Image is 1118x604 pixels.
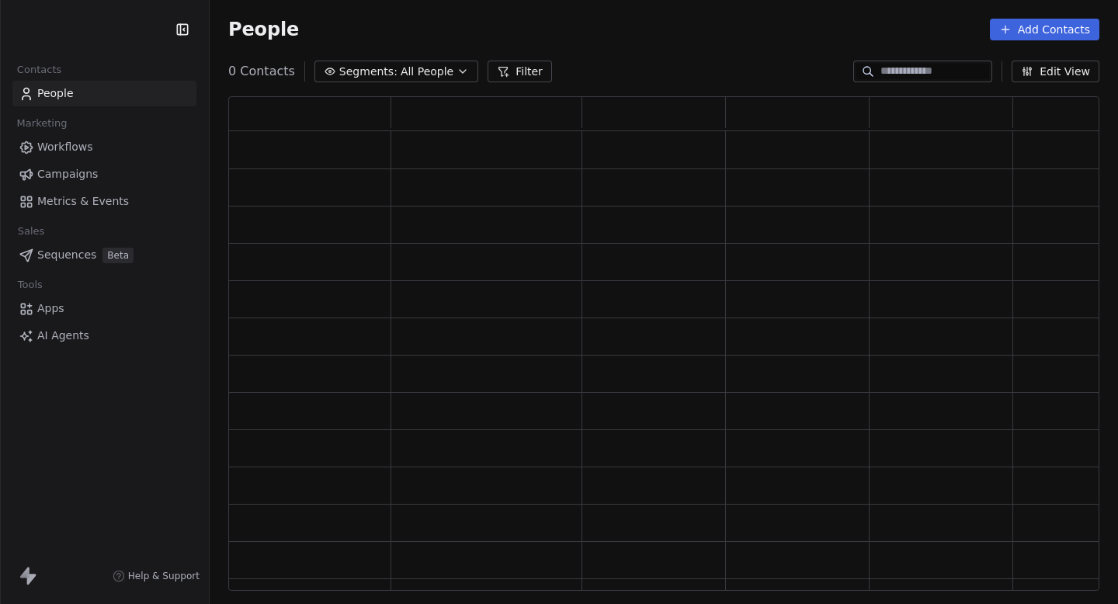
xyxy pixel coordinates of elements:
a: Apps [12,296,196,321]
span: Apps [37,300,64,317]
a: Campaigns [12,161,196,187]
span: Marketing [10,112,74,135]
a: Help & Support [113,570,200,582]
span: Metrics & Events [37,193,129,210]
a: AI Agents [12,323,196,349]
span: 0 Contacts [228,62,295,81]
a: Metrics & Events [12,189,196,214]
button: Filter [488,61,552,82]
span: AI Agents [37,328,89,344]
span: Help & Support [128,570,200,582]
a: Workflows [12,134,196,160]
span: Sequences [37,247,96,263]
span: People [37,85,74,102]
span: People [228,18,299,41]
button: Add Contacts [990,19,1099,40]
span: Tools [11,273,49,297]
span: Sales [11,220,51,243]
button: Edit View [1012,61,1099,82]
span: Workflows [37,139,93,155]
span: Beta [102,248,134,263]
span: Segments: [339,64,398,80]
span: Campaigns [37,166,98,182]
span: Contacts [10,58,68,82]
a: SequencesBeta [12,242,196,268]
span: All People [401,64,453,80]
a: People [12,81,196,106]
